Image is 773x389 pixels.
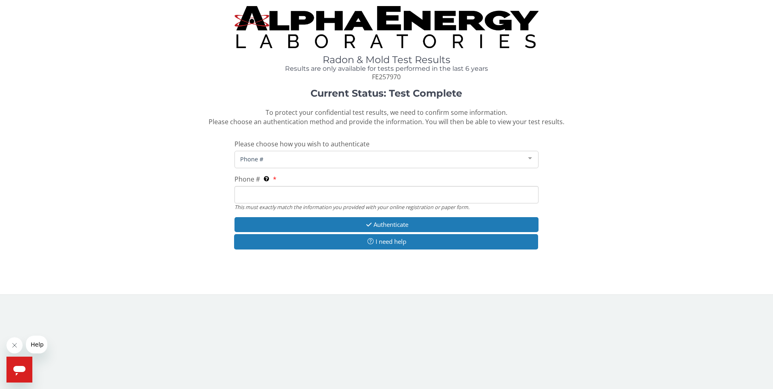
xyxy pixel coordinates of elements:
span: Phone # [238,154,522,163]
h4: Results are only available for tests performed in the last 6 years [234,65,539,72]
iframe: Message from company [26,336,47,353]
iframe: Button to launch messaging window [6,357,32,383]
strong: Current Status: Test Complete [310,87,462,99]
h1: Radon & Mold Test Results [234,55,539,65]
button: I need help [234,234,539,249]
img: TightCrop.jpg [234,6,539,48]
span: To protect your confidential test results, we need to confirm some information. Please choose an ... [209,108,564,126]
span: Phone # [234,175,260,184]
div: This must exactly match the information you provided with your online registration or paper form. [234,203,539,211]
button: Authenticate [234,217,539,232]
span: FE257970 [372,72,401,81]
iframe: Close message [6,337,23,353]
span: Please choose how you wish to authenticate [234,140,370,148]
